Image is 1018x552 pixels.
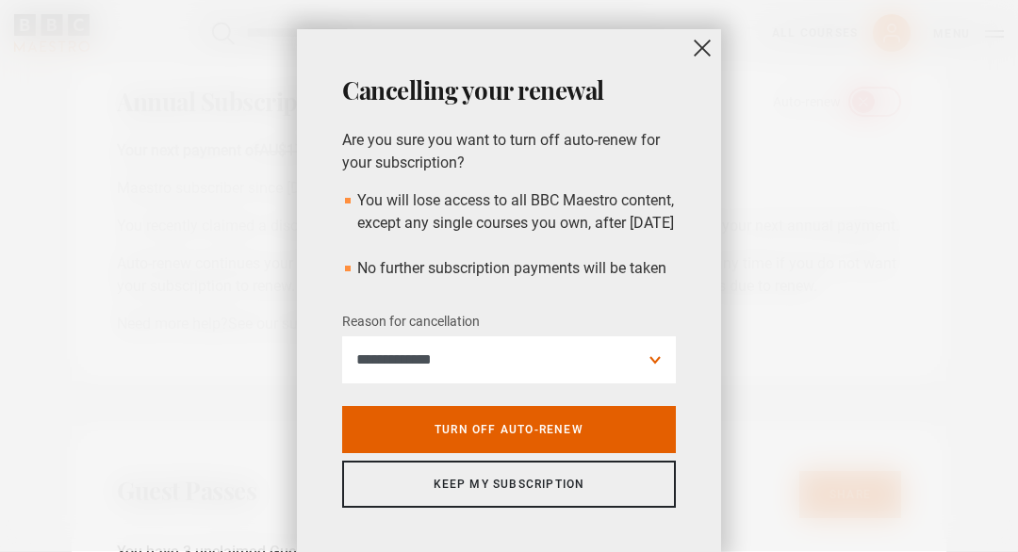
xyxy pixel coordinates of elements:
h2: Cancelling your renewal [342,75,676,107]
a: Turn off auto-renew [342,407,676,454]
p: Are you sure you want to turn off auto-renew for your subscription? [342,130,676,175]
a: Keep my subscription [342,462,676,509]
li: No further subscription payments will be taken [342,258,676,281]
button: close [683,30,721,68]
label: Reason for cancellation [342,312,480,334]
li: You will lose access to all BBC Maestro content, except any single courses you own, after [DATE] [342,190,676,235]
